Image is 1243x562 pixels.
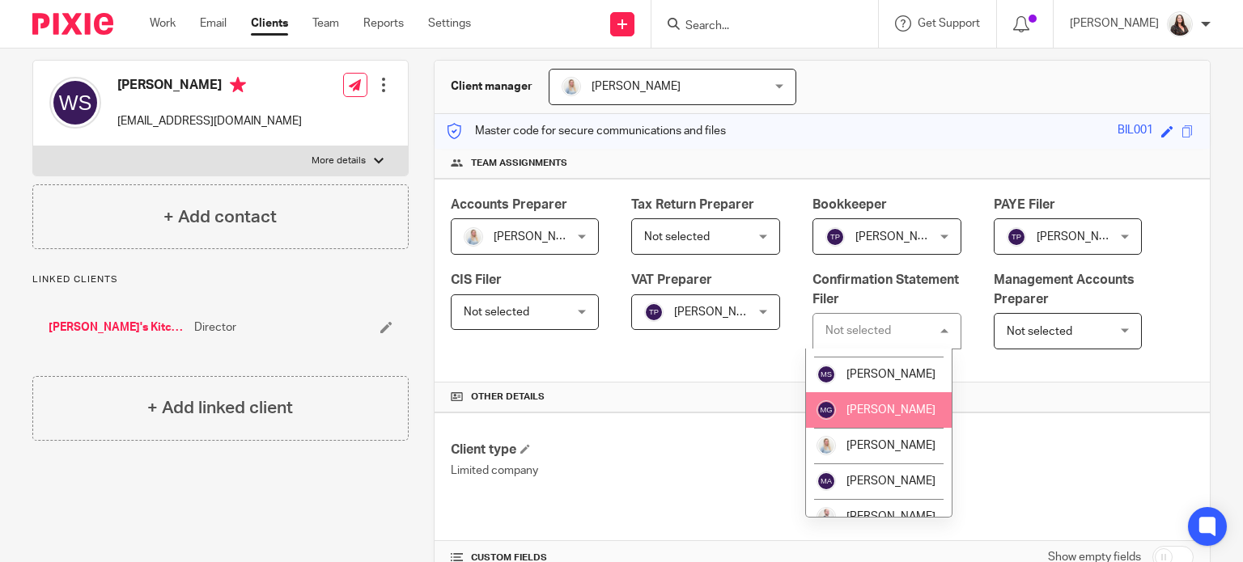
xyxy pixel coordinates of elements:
span: Team assignments [471,157,567,170]
img: MC_T&CO_Headshots-25.jpg [562,77,581,96]
span: [PERSON_NAME] [846,511,935,522]
p: More details [312,154,366,167]
a: Clients [251,15,288,32]
p: [GEOGRAPHIC_DATA] [822,496,1194,512]
a: [PERSON_NAME]'s Kitchen Hereford Ltd [49,319,186,336]
span: Get Support [918,18,980,29]
span: Tax Return Preparer [631,198,754,211]
p: Ludlow, SY8 2NG [822,480,1194,496]
span: Bookkeeper [812,198,887,211]
span: [PERSON_NAME] [846,369,935,380]
img: svg%3E [817,365,836,384]
div: BIL001 [1118,122,1153,141]
img: svg%3E [825,227,845,247]
span: Management Accounts Preparer [994,273,1135,305]
p: Linked clients [32,273,409,286]
a: Work [150,15,176,32]
img: 2022.jpg [1167,11,1193,37]
span: CIS Filer [451,273,502,286]
span: PAYE Filer [994,198,1055,211]
span: [PERSON_NAME] [674,306,763,318]
img: svg%3E [49,77,101,129]
span: Not selected [644,231,710,243]
p: Master code for secure communications and files [447,123,726,139]
span: Director [194,319,236,336]
img: Pixie [32,13,113,35]
span: VAT Preparer [631,273,712,286]
img: MC_T&CO_Headshots-25.jpg [817,436,836,455]
h4: + Add linked client [147,395,293,420]
h4: + Add contact [163,205,277,230]
span: Not selected [1007,326,1072,337]
img: svg%3E [817,471,836,491]
h3: Client manager [451,78,532,95]
span: [PERSON_NAME] [855,231,944,243]
span: Not selected [464,306,529,318]
p: [EMAIL_ADDRESS][DOMAIN_NAME] [117,113,302,129]
img: svg%3E [817,400,836,420]
img: MC_T&CO_Headshots-25.jpg [464,227,483,247]
img: svg%3E [644,302,664,322]
a: Team [312,15,339,32]
span: [PERSON_NAME] [846,404,935,416]
p: Limited company [451,463,822,479]
span: [PERSON_NAME] [1037,231,1126,243]
a: Settings [428,15,471,32]
p: [PERSON_NAME] [1070,15,1159,32]
span: Confirmation Statement Filer [812,273,959,305]
h4: Address [822,442,1194,458]
span: [PERSON_NAME] [846,475,935,487]
img: MC_T&CO-3.jpg [817,507,836,526]
span: [PERSON_NAME] [494,231,583,243]
p: [STREET_ADDRESS] [822,463,1194,479]
span: Other details [471,391,545,404]
a: Reports [363,15,404,32]
div: Not selected [825,325,891,336]
span: [PERSON_NAME] [846,440,935,451]
span: Accounts Preparer [451,198,567,211]
input: Search [684,19,829,34]
img: svg%3E [1007,227,1026,247]
i: Primary [230,77,246,93]
h4: Client type [451,442,822,458]
span: [PERSON_NAME] [592,81,681,92]
a: Email [200,15,227,32]
h4: [PERSON_NAME] [117,77,302,97]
